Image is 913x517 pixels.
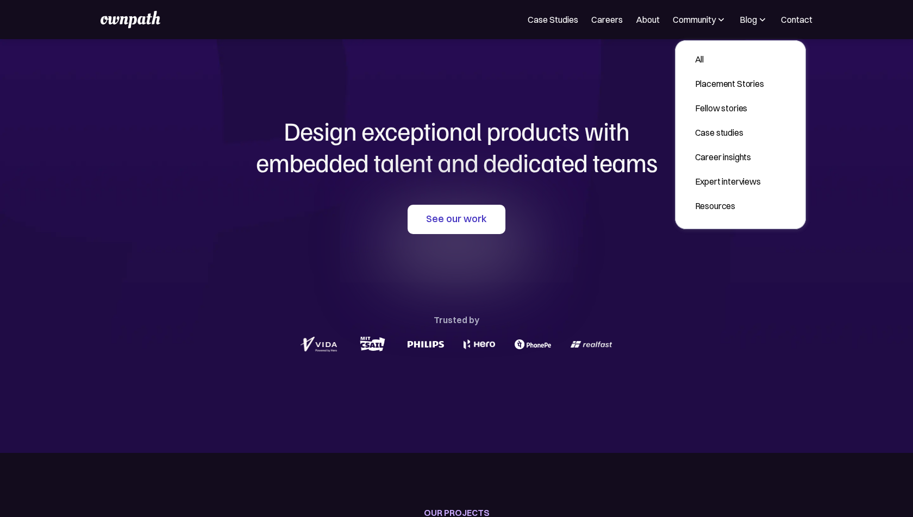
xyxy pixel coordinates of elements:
[686,172,773,191] a: Expert interviews
[528,13,578,26] a: Case Studies
[695,102,764,115] div: Fellow stories
[740,13,757,26] div: Blog
[591,13,623,26] a: Careers
[686,123,773,142] a: Case studies
[408,205,505,234] a: See our work
[434,312,479,327] div: Trusted by
[686,98,773,118] a: Fellow stories
[673,13,716,26] div: Community
[675,40,806,229] nav: Blog
[686,74,773,93] a: Placement Stories
[695,77,764,90] div: Placement Stories
[196,115,717,178] h1: Design exceptional products with embedded talent and dedicated teams
[686,147,773,167] a: Career insights
[686,196,773,216] a: Resources
[781,13,812,26] a: Contact
[695,175,764,188] div: Expert interviews
[695,150,764,163] div: Career insights
[740,13,768,26] div: Blog
[636,13,660,26] a: About
[695,126,764,139] div: Case studies
[686,49,773,69] a: All
[695,53,764,66] div: All
[695,199,764,212] div: Resources
[673,13,727,26] div: Community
